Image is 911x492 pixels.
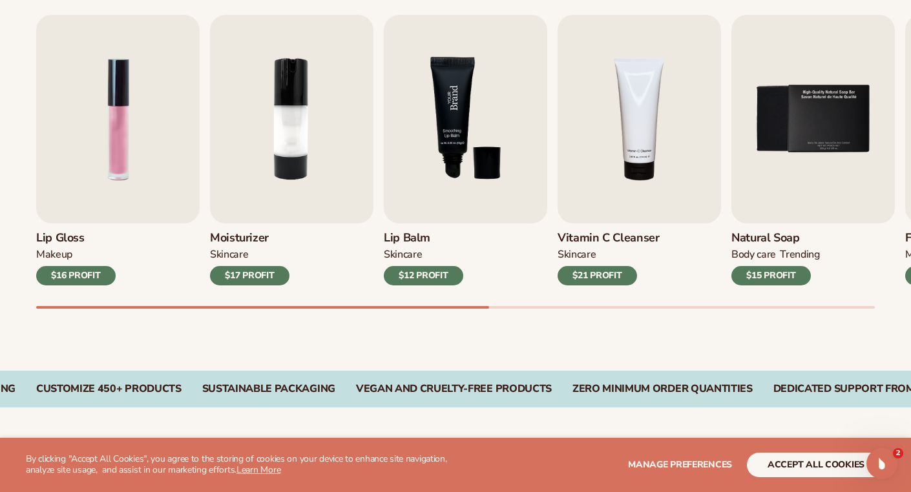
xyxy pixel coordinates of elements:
[36,266,116,285] div: $16 PROFIT
[36,248,72,261] div: MAKEUP
[384,15,547,223] img: Shopify Image 7
[210,248,248,261] div: SKINCARE
[384,248,422,261] div: SKINCARE
[866,448,897,479] iframe: Intercom live chat
[628,458,732,471] span: Manage preferences
[210,15,373,285] a: 2 / 9
[747,453,885,477] button: accept all cookies
[210,231,289,245] h3: Moisturizer
[36,15,200,285] a: 1 / 9
[558,266,637,285] div: $21 PROFIT
[780,248,819,261] div: TRENDING
[210,266,289,285] div: $17 PROFIT
[628,453,732,477] button: Manage preferences
[384,231,463,245] h3: Lip Balm
[26,454,468,476] p: By clicking "Accept All Cookies", you agree to the storing of cookies on your device to enhance s...
[384,266,463,285] div: $12 PROFIT
[558,248,596,261] div: Skincare
[36,383,182,395] div: CUSTOMIZE 450+ PRODUCTS
[893,448,903,458] span: 2
[731,231,820,245] h3: Natural Soap
[731,15,895,285] a: 5 / 9
[236,464,280,476] a: Learn More
[558,15,721,285] a: 4 / 9
[36,231,116,245] h3: Lip Gloss
[731,248,776,261] div: BODY Care
[356,383,552,395] div: VEGAN AND CRUELTY-FREE PRODUCTS
[202,383,335,395] div: SUSTAINABLE PACKAGING
[558,231,660,245] h3: Vitamin C Cleanser
[384,15,547,285] a: 3 / 9
[572,383,753,395] div: ZERO MINIMUM ORDER QUANTITIES
[731,266,811,285] div: $15 PROFIT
